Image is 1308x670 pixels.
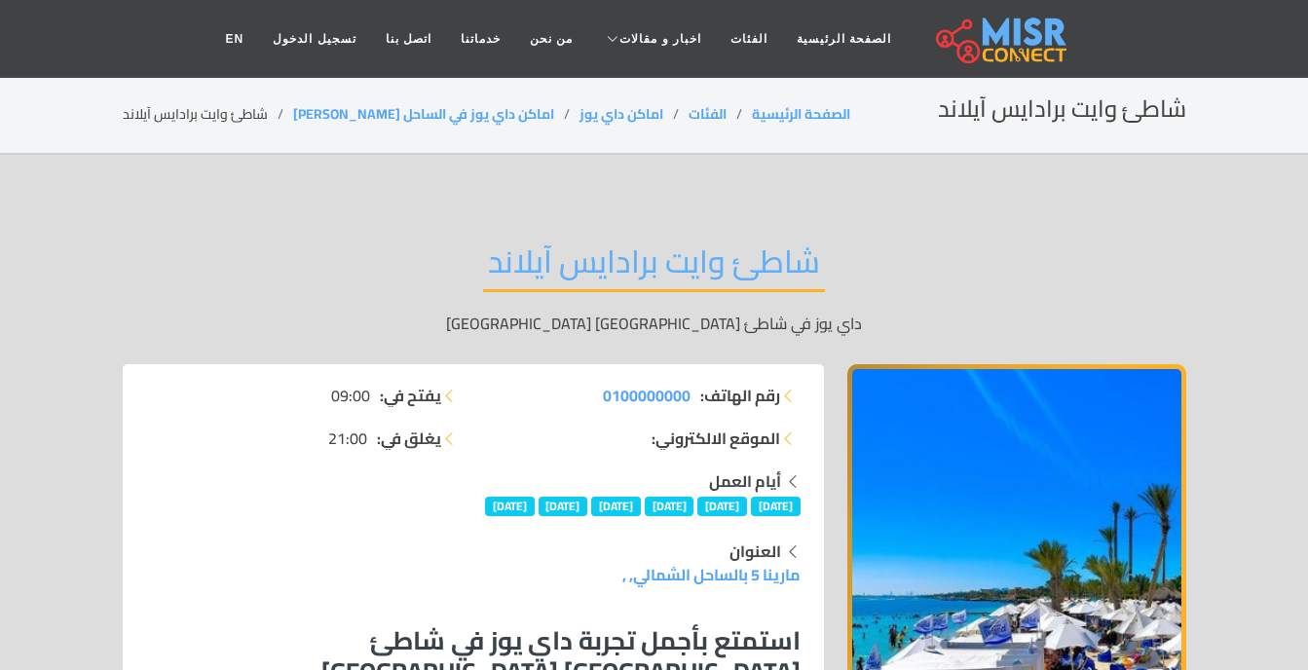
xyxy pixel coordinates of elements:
h2: شاطئ وايت برادايس آيلاند [938,95,1186,124]
a: EN [211,20,259,57]
a: الصفحة الرئيسية [782,20,906,57]
span: 21:00 [328,427,367,450]
strong: أيام العمل [709,466,781,496]
strong: يفتح في: [380,384,441,407]
a: الفئات [716,20,782,57]
strong: العنوان [729,537,781,566]
a: مارينا 5 بالساحل الشمالي, , [622,560,801,589]
strong: يغلق في: [377,427,441,450]
a: اماكن داي يوز [579,101,663,127]
span: [DATE] [751,497,801,516]
span: 0100000000 [603,381,691,410]
span: [DATE] [591,497,641,516]
span: 09:00 [331,384,370,407]
span: [DATE] [697,497,747,516]
a: اخبار و مقالات [587,20,716,57]
span: [DATE] [539,497,588,516]
strong: الموقع الالكتروني: [652,427,780,450]
p: داي يوز في شاطئ [GEOGRAPHIC_DATA] [GEOGRAPHIC_DATA] [123,312,1186,335]
a: خدماتنا [446,20,515,57]
a: 0100000000 [603,384,691,407]
li: شاطئ وايت برادايس آيلاند [123,104,293,125]
a: الصفحة الرئيسية [752,101,850,127]
strong: رقم الهاتف: [700,384,780,407]
img: main.misr_connect [936,15,1066,63]
a: اماكن داي يوز في الساحل [PERSON_NAME] [293,101,554,127]
a: اتصل بنا [371,20,446,57]
span: اخبار و مقالات [619,30,701,48]
span: [DATE] [645,497,694,516]
h2: شاطئ وايت برادايس آيلاند [483,242,825,292]
a: الفئات [689,101,727,127]
a: من نحن [515,20,587,57]
a: تسجيل الدخول [258,20,370,57]
span: [DATE] [485,497,535,516]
